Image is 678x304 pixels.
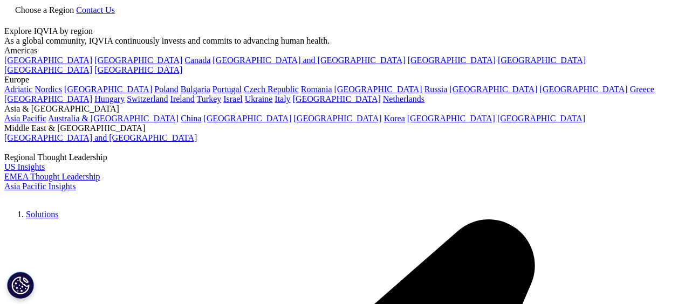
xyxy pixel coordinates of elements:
a: [GEOGRAPHIC_DATA] [293,94,381,103]
div: Europe [4,75,674,85]
a: Netherlands [383,94,424,103]
a: Ukraine [245,94,273,103]
a: Turkey [197,94,222,103]
a: Portugal [213,85,242,94]
a: [GEOGRAPHIC_DATA] [94,56,182,65]
a: [GEOGRAPHIC_DATA] and [GEOGRAPHIC_DATA] [4,133,197,142]
a: [GEOGRAPHIC_DATA] [498,56,586,65]
a: Russia [424,85,448,94]
a: Romania [301,85,332,94]
div: Asia & [GEOGRAPHIC_DATA] [4,104,674,114]
a: [GEOGRAPHIC_DATA] [540,85,628,94]
a: Australia & [GEOGRAPHIC_DATA] [48,114,179,123]
a: [GEOGRAPHIC_DATA] [4,94,92,103]
a: [GEOGRAPHIC_DATA] [64,85,152,94]
a: [GEOGRAPHIC_DATA] [407,114,495,123]
div: Middle East & [GEOGRAPHIC_DATA] [4,123,674,133]
a: US Insights [4,162,45,171]
div: Explore IQVIA by region [4,26,674,36]
a: Hungary [94,94,125,103]
a: Solutions [26,210,58,219]
a: [GEOGRAPHIC_DATA] [294,114,382,123]
a: [GEOGRAPHIC_DATA] [4,56,92,65]
a: Nordics [35,85,62,94]
a: [GEOGRAPHIC_DATA] [497,114,585,123]
a: [GEOGRAPHIC_DATA] [334,85,422,94]
a: Italy [275,94,290,103]
a: Canada [184,56,210,65]
div: Americas [4,46,674,56]
a: Korea [384,114,405,123]
a: Bulgaria [181,85,210,94]
a: China [181,114,201,123]
a: [GEOGRAPHIC_DATA] and [GEOGRAPHIC_DATA] [213,56,405,65]
a: Greece [630,85,654,94]
a: Ireland [170,94,195,103]
a: Israel [223,94,243,103]
a: Adriatic [4,85,32,94]
a: Asia Pacific Insights [4,182,76,191]
a: [GEOGRAPHIC_DATA] [94,65,182,74]
div: As a global community, IQVIA continuously invests and commits to advancing human health. [4,36,674,46]
div: Regional Thought Leadership [4,153,674,162]
a: Czech Republic [244,85,299,94]
button: Definições de cookies [7,272,34,299]
span: Choose a Region [15,5,74,15]
a: Asia Pacific [4,114,46,123]
a: Contact Us [76,5,115,15]
a: EMEA Thought Leadership [4,172,100,181]
a: [GEOGRAPHIC_DATA] [408,56,496,65]
a: [GEOGRAPHIC_DATA] [449,85,537,94]
a: Poland [154,85,178,94]
a: Switzerland [127,94,168,103]
a: [GEOGRAPHIC_DATA] [203,114,291,123]
a: [GEOGRAPHIC_DATA] [4,65,92,74]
